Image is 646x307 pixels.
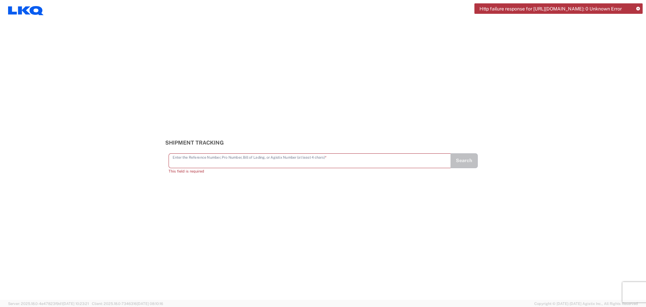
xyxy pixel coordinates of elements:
[165,140,481,146] h3: Shipment Tracking
[8,302,89,306] span: Server: 2025.18.0-4e47823f9d1
[137,302,163,306] span: [DATE] 08:10:16
[169,168,451,174] div: This field is required
[479,6,622,12] span: Http failure response for [URL][DOMAIN_NAME]: 0 Unknown Error
[534,301,638,307] span: Copyright © [DATE]-[DATE] Agistix Inc., All Rights Reserved
[63,302,89,306] span: [DATE] 10:23:21
[92,302,163,306] span: Client: 2025.18.0-7346316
